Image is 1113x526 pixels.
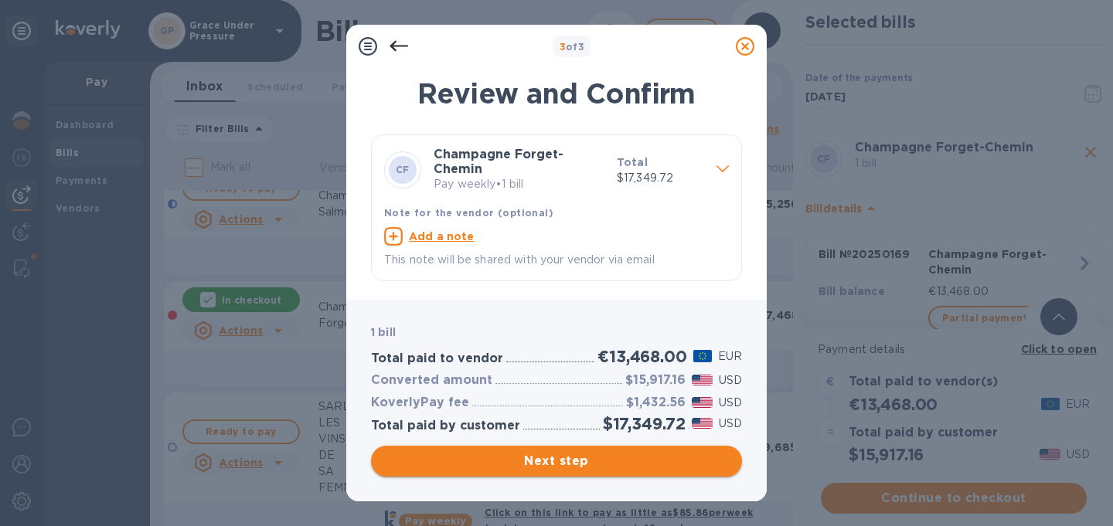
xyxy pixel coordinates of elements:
b: of 3 [560,41,585,53]
h3: $15,917.16 [625,373,686,388]
p: This note will be shared with your vendor via email [384,252,729,268]
img: USD [692,397,713,408]
span: Next step [383,452,730,470]
p: Pay weekly • 1 bill [434,176,604,192]
h2: $17,349.72 [603,414,686,433]
h3: Total paid by customer [371,419,520,433]
span: 3 [560,41,566,53]
b: CF [396,164,410,175]
b: Total [617,156,648,168]
b: Champagne Forget-Chemin [434,147,563,176]
b: Note for the vendor (optional) [384,207,553,219]
h1: Review and Confirm [371,77,742,110]
p: EUR [718,348,742,365]
p: USD [719,416,742,432]
h3: Total paid to vendor [371,351,503,366]
h3: Converted amount [371,373,492,388]
button: Next step [371,446,742,477]
div: CFChampagne Forget-CheminPay weekly•1 billTotal$17,349.72Note for the vendor (optional)Add a note... [384,148,729,268]
u: Add a note [409,230,475,243]
p: $17,349.72 [617,170,704,186]
p: USD [719,395,742,411]
h3: KoverlyPay fee [371,395,469,410]
img: USD [692,375,713,385]
h2: €13,468.00 [597,347,686,366]
b: 1 bill [371,326,396,338]
img: USD [692,418,713,429]
p: USD [719,372,742,389]
h3: $1,432.56 [626,395,686,410]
